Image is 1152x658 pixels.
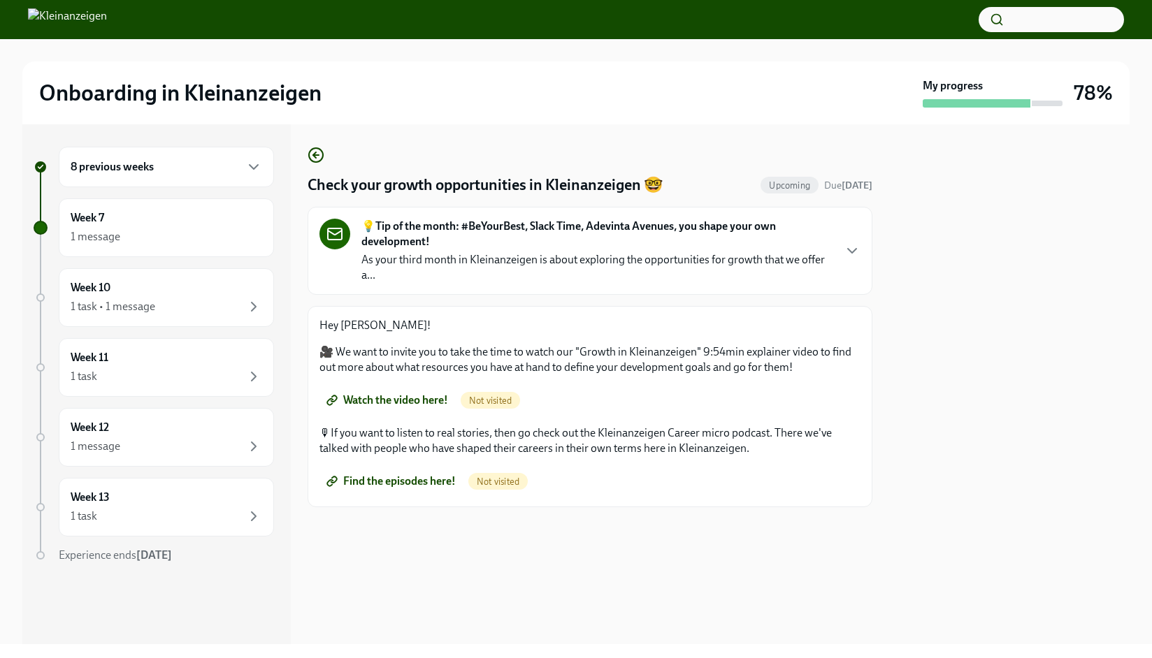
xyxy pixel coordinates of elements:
[71,350,108,365] h6: Week 11
[361,219,833,249] strong: 💡Tip of the month: #BeYourBest, Slack Time, Adevinta Avenues, you shape your own development!
[329,393,448,407] span: Watch the video here!
[761,180,819,191] span: Upcoming
[319,318,861,333] p: Hey [PERSON_NAME]!
[71,210,104,226] h6: Week 7
[361,252,833,283] p: As your third month in Kleinanzeigen is about exploring the opportunities for growth that we offe...
[329,474,456,488] span: Find the episodes here!
[34,478,274,536] a: Week 131 task
[34,408,274,467] a: Week 121 message
[461,395,520,406] span: Not visited
[319,386,458,414] a: Watch the video here!
[71,280,110,295] h6: Week 10
[136,548,172,562] strong: [DATE]
[1074,80,1113,105] h3: 78%
[34,198,274,257] a: Week 71 message
[319,467,466,495] a: Find the episodes here!
[71,509,97,524] div: 1 task
[28,8,107,31] img: Kleinanzeigen
[71,159,154,175] h6: 8 previous weeks
[39,79,322,107] h2: Onboarding in Kleinanzeigen
[923,78,983,94] strong: My progress
[59,147,274,187] div: 8 previous weeks
[468,476,528,487] span: Not visited
[71,420,109,435] h6: Week 12
[308,175,663,196] h4: Check your growth opportunities in Kleinanzeigen 🤓
[71,369,97,384] div: 1 task
[71,490,110,505] h6: Week 13
[71,439,120,454] div: 1 message
[824,180,872,191] span: Due
[71,299,155,314] div: 1 task • 1 message
[824,179,872,192] span: October 11th, 2025 09:00
[71,229,120,244] div: 1 message
[59,548,172,562] span: Experience ends
[34,268,274,327] a: Week 101 task • 1 message
[319,425,861,456] p: 🎙If you want to listen to real stories, then go check out the Kleinanzeigen Career micro podcast....
[34,338,274,397] a: Week 111 task
[319,344,861,375] p: 🎥 We want to invite you to take the time to watch our "Growth in Kleinanzeigen" 9:54min explainer...
[842,180,872,191] strong: [DATE]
